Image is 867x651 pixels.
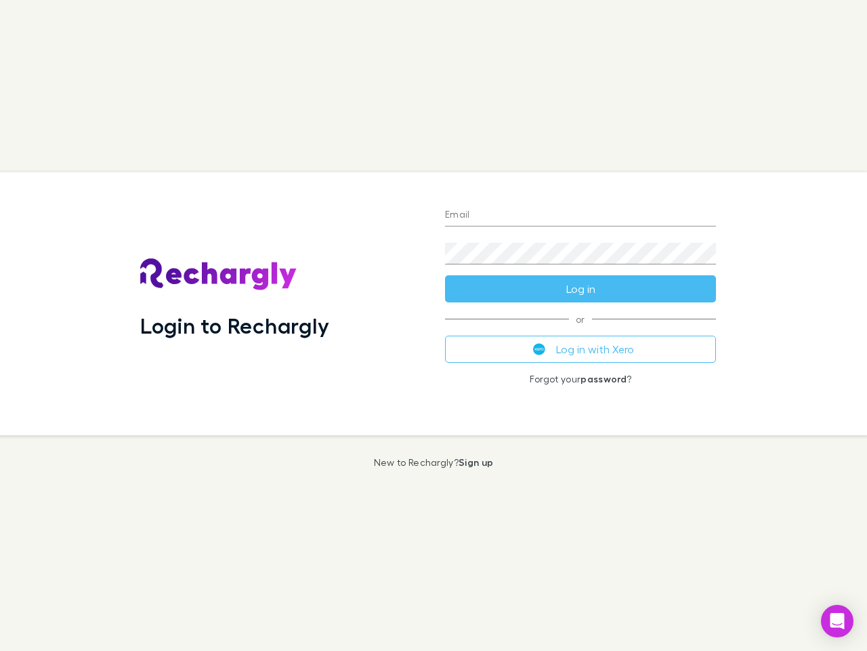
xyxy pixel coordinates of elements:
img: Xero's logo [533,343,545,355]
img: Rechargly's Logo [140,258,297,291]
button: Log in with Xero [445,336,716,363]
p: Forgot your ? [445,374,716,384]
div: Open Intercom Messenger [821,605,853,637]
h1: Login to Rechargly [140,313,329,338]
p: New to Rechargly? [374,457,494,468]
a: Sign up [459,456,493,468]
button: Log in [445,275,716,302]
a: password [580,373,627,384]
